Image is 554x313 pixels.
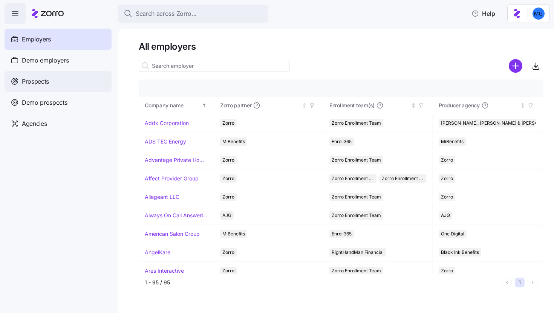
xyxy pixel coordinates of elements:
th: Zorro partnerNot sorted [214,97,323,114]
a: Prospects [5,71,112,92]
span: Zorro [222,248,234,257]
button: 1 [515,278,525,287]
a: Demo prospects [5,92,112,113]
div: Company name [145,101,200,110]
span: Zorro Enrollment Team [332,119,381,127]
div: Not sorted [301,103,307,108]
span: Enroll365 [332,137,352,146]
span: Producer agency [439,102,480,109]
span: Zorro Enrollment Team [332,156,381,164]
span: Agencies [22,119,47,128]
span: Zorro [441,193,453,201]
span: Enrollment team(s) [329,102,375,109]
span: RightHandMan Financial [332,248,384,257]
span: Zorro Enrollment Team [332,174,374,183]
span: Zorro Enrollment Team [332,211,381,220]
span: Zorro [222,156,234,164]
span: MiBenefits [222,230,245,238]
img: 61c362f0e1d336c60eacb74ec9823875 [533,8,545,20]
span: Zorro Enrollment Experts [382,174,424,183]
span: Zorro [441,174,453,183]
span: MiBenefits [441,137,464,146]
input: Search employer [139,60,289,72]
span: MiBenefits [222,137,245,146]
a: Affect Provider Group [145,175,199,182]
span: One Digital [441,230,464,238]
span: Zorro Enrollment Team [332,267,381,275]
span: Enroll365 [332,230,352,238]
span: Prospects [22,77,49,86]
a: Advantage Private Home Care [145,156,208,164]
span: Zorro [441,156,453,164]
button: Help [465,6,501,21]
span: Zorro [441,267,453,275]
div: Not sorted [411,103,416,108]
a: Demo employers [5,50,112,71]
div: Sorted ascending [202,103,207,108]
div: Not sorted [520,103,525,108]
a: ADS TEC Energy [145,138,186,145]
span: Employers [22,35,51,44]
span: Help [471,9,495,18]
button: Next page [528,278,537,287]
button: Search across Zorro... [118,5,268,23]
th: Producer agencyNot sorted [433,97,542,114]
a: Addx Corporation [145,119,189,127]
a: Ares Interactive [145,267,184,275]
th: Company nameSorted ascending [139,97,214,114]
a: AngelKare [145,249,170,256]
h1: All employers [139,41,543,52]
span: Zorro [222,193,234,201]
a: Allegeant LLC [145,193,179,201]
span: Search across Zorro... [136,9,197,18]
span: Zorro [222,119,234,127]
svg: add icon [509,59,522,73]
span: Black Ink Benefits [441,248,479,257]
span: Demo employers [22,56,69,65]
span: Zorro [222,174,234,183]
span: Demo prospects [22,98,67,107]
th: Enrollment team(s)Not sorted [323,97,433,114]
span: Zorro [222,267,234,275]
a: Agencies [5,113,112,134]
div: 1 - 95 / 95 [145,279,499,286]
button: Previous page [502,278,512,287]
span: Zorro Enrollment Team [332,193,381,201]
a: Always On Call Answering Service [145,212,208,219]
a: American Salon Group [145,230,200,238]
span: AJG [441,211,450,220]
a: Employers [5,29,112,50]
span: AJG [222,211,231,220]
span: Zorro partner [220,102,251,109]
